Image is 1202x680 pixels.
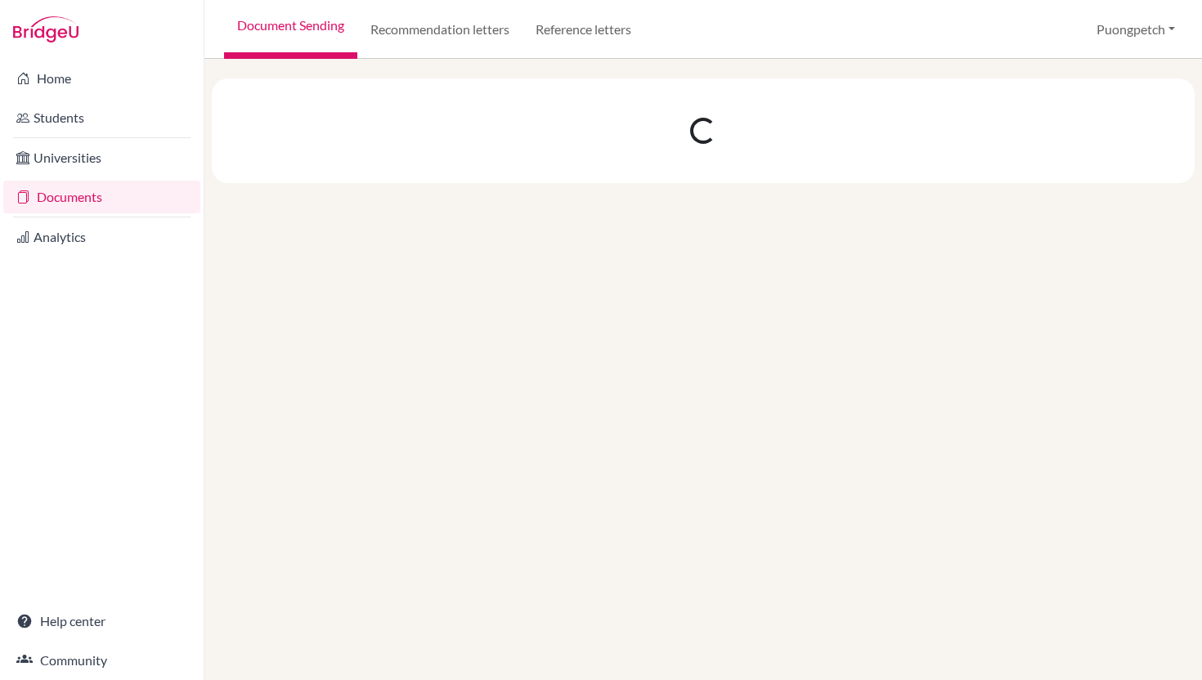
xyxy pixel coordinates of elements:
a: Students [3,101,200,134]
a: Help center [3,605,200,637]
a: Community [3,644,200,677]
img: Bridge-U [13,16,78,42]
a: Universities [3,141,200,174]
a: Home [3,62,200,95]
button: Puongpetch [1089,14,1182,45]
a: Analytics [3,221,200,253]
a: Documents [3,181,200,213]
